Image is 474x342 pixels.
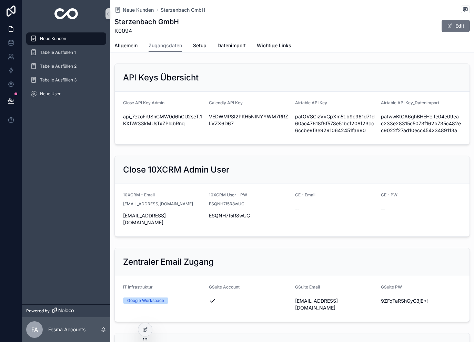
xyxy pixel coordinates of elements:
[40,77,77,83] span: Tabelle Ausfüllen 3
[40,50,76,55] span: Tabelle Ausfüllen 1
[209,284,240,290] span: GSuite Account
[295,284,320,290] span: GSuite Email
[123,113,203,127] span: api_7ezoFr9SnCMW0d6hCU2seT.1KXfWr33kMUsTxZPlqbRnq
[161,7,205,13] a: Sterzenbach GmbH
[114,27,179,35] span: K0094
[26,32,106,45] a: Neue Kunden
[295,192,315,197] span: CE - Email
[123,72,199,83] h2: API Keys Übersicht
[381,297,461,304] span: 9ZFqTaRShGyG3jE*!
[209,192,247,197] span: 10XCRM User - PW
[193,42,206,49] span: Setup
[40,36,66,41] span: Neue Kunden
[149,42,182,49] span: Zugangsdaten
[209,113,289,127] span: VEDWMPSI2PKH5NINYYWM7RRZLVZX6D67
[26,46,106,59] a: Tabelle Ausfüllen 1
[257,42,291,49] span: Wichtige Links
[123,212,203,226] span: [EMAIL_ADDRESS][DOMAIN_NAME]
[257,39,291,53] a: Wichtige Links
[114,39,138,53] a: Allgemein
[22,28,110,109] div: scrollable content
[381,192,397,197] span: CE - PW
[193,39,206,53] a: Setup
[218,39,246,53] a: Datenimport
[22,304,110,317] a: Powered by
[127,297,164,304] div: Google Workspace
[442,20,470,32] button: Edit
[123,164,229,175] h2: Close 10XCRM Admin User
[381,284,402,290] span: GSuite PW
[123,100,164,105] span: Close API Key Admin
[218,42,246,49] span: Datenimport
[209,201,244,207] span: ESQNH7f5R8wUC
[48,326,85,333] p: Fesma Accounts
[123,201,193,207] span: [EMAIL_ADDRESS][DOMAIN_NAME]
[40,91,61,97] span: Neue User
[295,297,375,311] span: [EMAIL_ADDRESS][DOMAIN_NAME]
[123,256,214,267] h2: Zentraler Email Zugang
[114,42,138,49] span: Allgemein
[114,7,154,13] a: Neue Kunden
[40,63,77,69] span: Tabelle Ausfüllen 2
[114,17,179,27] h1: Sterzenbach GmbH
[26,88,106,100] a: Neue User
[54,8,78,19] img: App logo
[381,205,385,212] span: --
[123,284,153,290] span: IT Infrastruktur
[295,100,327,105] span: Airtable API Key
[149,39,182,52] a: Zugangsdaten
[381,113,461,134] span: patwwKtCA6ghBHEHe.fe04e09eac233e28315c5073f162b735c482ec9022f27ad10ecc45423489113a
[209,212,289,219] span: ESQNH7f5R8wUC
[381,100,439,105] span: Airtable API Key_Datenimport
[26,60,106,72] a: Tabelle Ausfüllen 2
[209,100,243,105] span: Calendly API Key
[26,74,106,86] a: Tabelle Ausfüllen 3
[26,308,50,314] span: Powered by
[123,192,155,197] span: 10XCRM - Email
[123,7,154,13] span: Neue Kunden
[31,325,38,334] span: FA
[295,113,375,134] span: patOVSCizVvCpXm5t.b9c961d71d60ac47618f6f578e51bcf208f23cc6ccbe9f3e92910642451fa690
[295,205,299,212] span: --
